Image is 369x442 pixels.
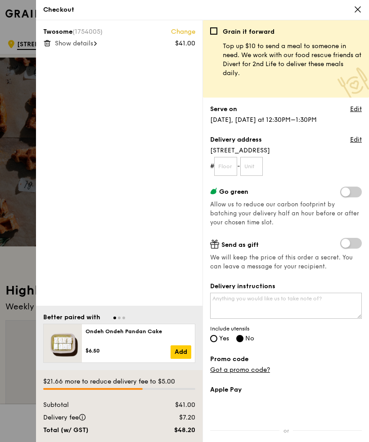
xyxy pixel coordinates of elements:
[122,317,125,319] span: Go to slide 3
[210,400,362,420] iframe: Secure payment button frame
[38,401,146,410] div: Subtotal
[38,413,146,422] div: Delivery fee
[85,347,171,354] div: $6.50
[245,335,254,342] span: No
[210,201,359,226] span: Allow us to reduce our carbon footprint by batching your delivery half an hour before or after yo...
[210,366,270,374] a: Got a promo code?
[210,253,362,271] span: We will keep the price of this order a secret. You can leave a message for your recipient.
[171,345,191,359] a: Add
[240,157,263,176] input: Unit
[38,426,146,435] div: Total (w/ GST)
[85,328,191,335] div: Ondeh Ondeh Pandan Cake
[210,105,237,114] label: Serve on
[210,157,362,176] form: # -
[214,157,237,176] input: Floor
[43,377,195,386] div: $21.66 more to reduce delivery fee to $5.00
[171,27,195,36] a: Change
[146,413,201,422] div: $7.20
[210,325,362,332] span: Include utensils
[118,317,121,319] span: Go to slide 2
[210,335,217,342] input: Yes
[219,188,248,196] span: Go green
[221,241,259,249] span: Send as gift
[236,335,243,342] input: No
[210,385,362,394] label: Apple Pay
[210,116,317,124] span: [DATE], [DATE] at 12:30PM–1:30PM
[337,67,369,99] img: Meal donation
[55,40,93,47] span: Show details
[146,401,201,410] div: $41.00
[219,335,229,342] span: Yes
[43,27,195,36] div: Twosome
[350,105,362,114] a: Edit
[223,28,274,36] b: Grain it forward
[43,313,100,322] div: Better paired with
[210,135,262,144] label: Delivery address
[175,39,195,48] div: $41.00
[72,28,103,36] span: (1754005)
[210,355,362,364] label: Promo code
[223,42,362,78] p: Top up $10 to send a meal to someone in need. We work with our food rescue friends at Divert for ...
[146,426,201,435] div: $48.20
[43,5,362,14] div: Checkout
[210,282,362,291] label: Delivery instructions
[113,317,116,319] span: Go to slide 1
[350,135,362,144] a: Edit
[210,146,362,155] span: [STREET_ADDRESS]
